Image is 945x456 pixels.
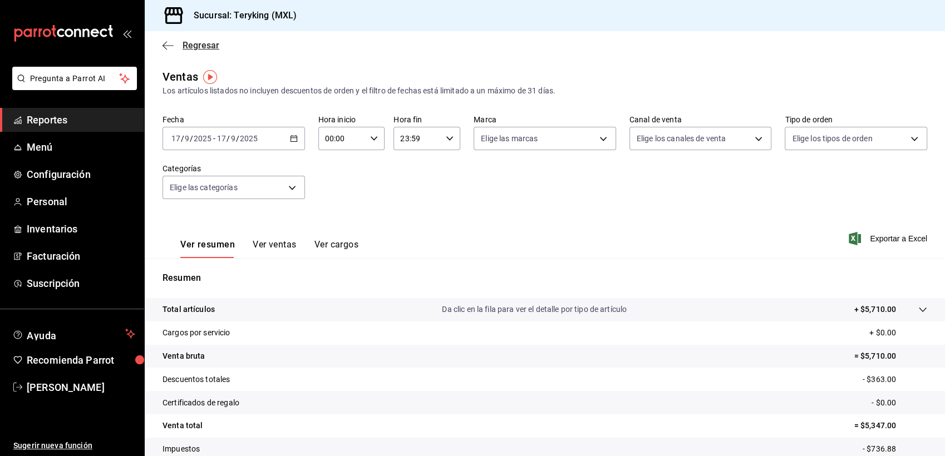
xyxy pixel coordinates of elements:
span: Suscripción [27,276,135,291]
span: / [181,134,184,143]
span: / [227,134,230,143]
span: Elige las categorías [170,182,238,193]
p: - $0.00 [872,397,927,409]
label: Fecha [163,116,305,123]
span: Facturación [27,249,135,264]
button: Regresar [163,40,219,51]
input: -- [230,134,236,143]
label: Marca [474,116,616,123]
p: + $5,710.00 [854,304,896,315]
button: Exportar a Excel [851,232,927,245]
input: -- [216,134,227,143]
p: Certificados de regalo [163,397,239,409]
span: Elige los tipos de orden [792,133,872,144]
p: = $5,347.00 [854,420,927,432]
p: Resumen [163,271,927,285]
span: / [236,134,239,143]
p: Venta bruta [163,350,205,362]
a: Pregunta a Parrot AI [8,81,137,92]
p: - $363.00 [863,374,927,385]
input: -- [184,134,190,143]
input: -- [171,134,181,143]
button: Ver cargos [314,239,359,258]
span: Recomienda Parrot [27,353,135,368]
span: Elige las marcas [481,133,538,144]
span: Elige los canales de venta [637,133,726,144]
div: Ventas [163,68,198,85]
span: Regresar [183,40,219,51]
img: Tooltip marker [203,70,217,84]
p: Impuestos [163,443,200,455]
p: Descuentos totales [163,374,230,385]
span: [PERSON_NAME] [27,380,135,395]
input: ---- [239,134,258,143]
span: - [213,134,215,143]
p: Venta total [163,420,203,432]
div: navigation tabs [180,239,358,258]
button: Ver ventas [253,239,297,258]
label: Canal de venta [629,116,772,123]
label: Hora fin [393,116,460,123]
p: Total artículos [163,304,215,315]
button: Ver resumen [180,239,235,258]
span: Configuración [27,167,135,182]
button: open_drawer_menu [122,29,131,38]
p: Da clic en la fila para ver el detalle por tipo de artículo [442,304,627,315]
input: ---- [193,134,212,143]
span: Sugerir nueva función [13,440,135,452]
span: Ayuda [27,327,121,340]
span: Pregunta a Parrot AI [30,73,120,85]
h3: Sucursal: Teryking (MXL) [185,9,297,22]
span: Inventarios [27,221,135,236]
div: Los artículos listados no incluyen descuentos de orden y el filtro de fechas está limitado a un m... [163,85,927,97]
span: / [190,134,193,143]
p: Cargos por servicio [163,327,230,339]
label: Categorías [163,165,305,172]
button: Pregunta a Parrot AI [12,67,137,90]
span: Reportes [27,112,135,127]
label: Tipo de orden [785,116,927,123]
p: + $0.00 [869,327,927,339]
p: - $736.88 [863,443,927,455]
label: Hora inicio [318,116,385,123]
span: Personal [27,194,135,209]
p: = $5,710.00 [854,350,927,362]
span: Menú [27,140,135,155]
